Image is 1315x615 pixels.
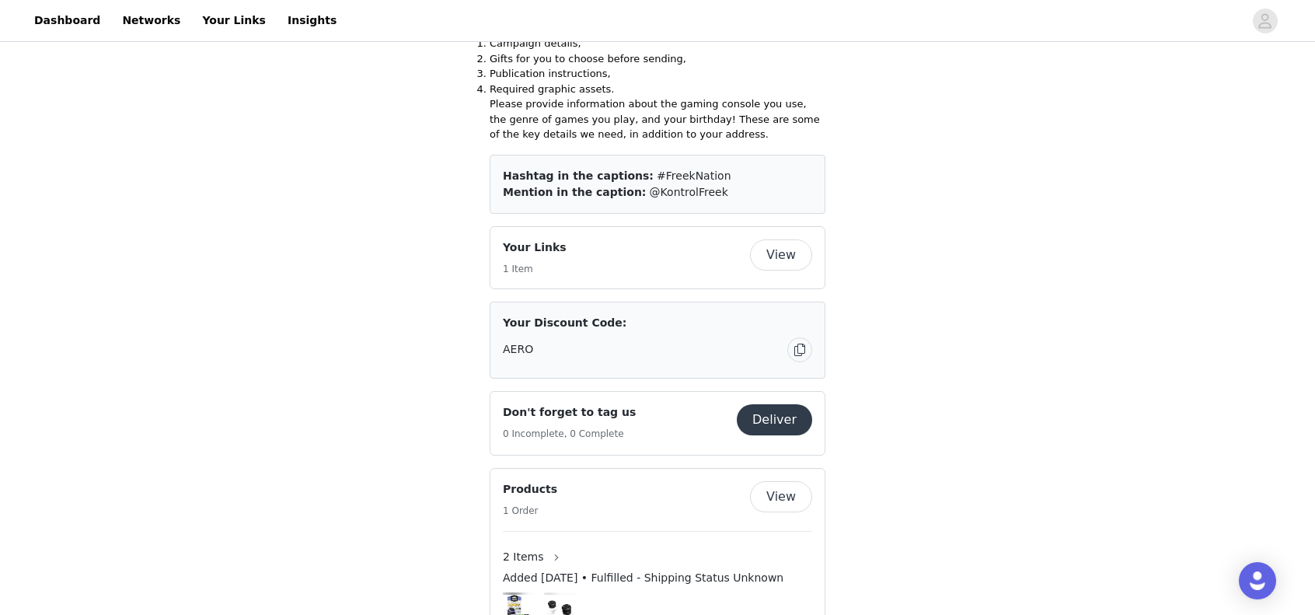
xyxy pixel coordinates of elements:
[650,186,728,198] span: @KontrolFreek
[490,51,825,67] li: Gifts for you to choose before sending,
[193,3,275,38] a: Your Links
[1257,9,1272,33] div: avatar
[750,239,812,271] button: View
[490,96,825,142] p: Please provide information about the gaming console you use, the genre of games you play, and you...
[503,427,636,441] h5: 0 Incomplete, 0 Complete
[503,549,544,565] span: 2 Items
[490,391,825,456] div: Don't forget to tag us
[503,262,567,276] h5: 1 Item
[25,3,110,38] a: Dashboard
[503,239,567,256] h4: Your Links
[503,315,626,331] span: Your Discount Code:
[503,404,636,421] h4: Don't forget to tag us
[503,504,557,518] h5: 1 Order
[490,82,825,97] li: Required graphic assets.
[113,3,190,38] a: Networks
[1239,562,1276,599] div: Open Intercom Messenger
[278,3,346,38] a: Insights
[750,481,812,512] button: View
[503,481,557,498] h4: Products
[503,570,783,586] span: Added [DATE] • Fulfilled - Shipping Status Unknown
[503,186,646,198] span: Mention in the caption:
[503,169,654,182] span: Hashtag in the captions:
[737,404,812,435] button: Deliver
[490,36,825,51] li: Campaign details,
[490,66,825,82] li: Publication instructions,
[657,169,731,182] span: #FreekNation
[503,341,533,358] span: AERO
